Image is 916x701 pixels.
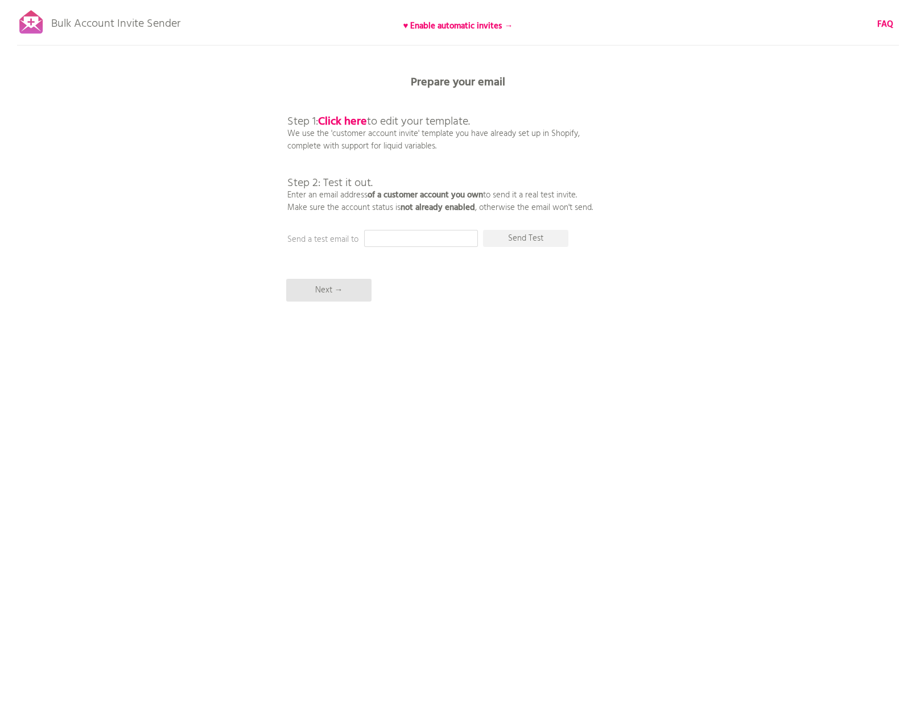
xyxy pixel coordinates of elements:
a: Click here [318,113,367,131]
span: Step 2: Test it out. [287,174,373,192]
p: Bulk Account Invite Sender [51,7,180,35]
b: Prepare your email [411,73,505,92]
p: Next → [286,279,372,302]
span: Step 1: to edit your template. [287,113,470,131]
p: Send a test email to [287,233,515,246]
p: Send Test [483,230,568,247]
b: not already enabled [401,201,475,215]
b: ♥ Enable automatic invites → [403,19,513,33]
b: of a customer account you own [368,188,483,202]
a: FAQ [877,18,893,31]
p: We use the 'customer account invite' template you have already set up in Shopify, complete with s... [287,91,593,214]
